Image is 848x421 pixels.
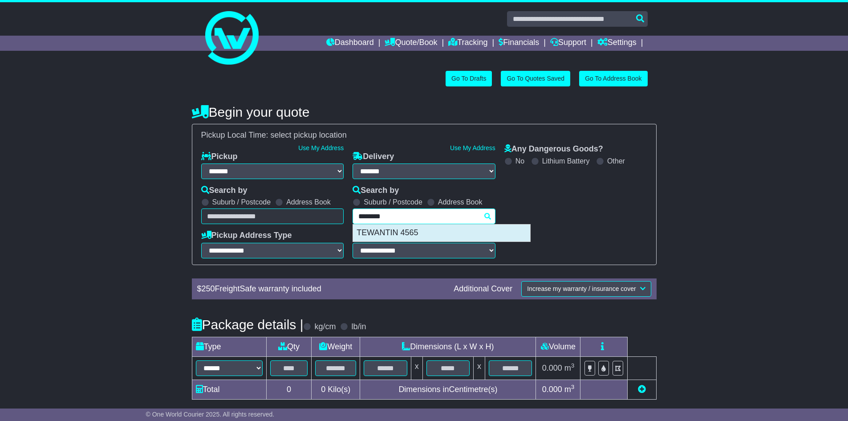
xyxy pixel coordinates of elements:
label: Suburb / Postcode [364,198,422,206]
td: Kilo(s) [312,380,360,399]
a: Tracking [448,36,487,51]
a: Go To Address Book [579,71,647,86]
span: 0.000 [542,364,562,372]
td: Type [192,337,266,356]
label: Search by [201,186,248,196]
span: 250 [202,284,215,293]
td: Qty [266,337,312,356]
label: Address Book [438,198,483,206]
label: kg/cm [314,322,336,332]
label: lb/in [351,322,366,332]
sup: 3 [571,362,575,369]
h4: Begin your quote [192,105,657,119]
td: Weight [312,337,360,356]
td: 0 [266,380,312,399]
a: Financials [499,36,539,51]
a: Support [550,36,586,51]
label: Pickup [201,152,238,162]
a: Quote/Book [385,36,437,51]
a: Dashboard [326,36,374,51]
label: No [515,157,524,165]
span: select pickup location [271,131,347,139]
span: 0.000 [542,385,562,394]
label: Lithium Battery [542,157,590,165]
span: m [564,364,575,372]
span: © One World Courier 2025. All rights reserved. [146,411,275,418]
div: Pickup Local Time: [197,131,652,140]
a: Go To Quotes Saved [501,71,570,86]
a: Use My Address [450,144,495,151]
span: m [564,385,575,394]
td: Dimensions in Centimetre(s) [360,380,536,399]
div: TEWANTIN 4565 [353,225,530,241]
h4: Package details | [192,317,304,332]
sup: 3 [571,384,575,390]
td: x [411,356,422,380]
div: Additional Cover [449,284,517,294]
td: Dimensions (L x W x H) [360,337,536,356]
div: $ FreightSafe warranty included [193,284,450,294]
td: Volume [536,337,580,356]
span: Increase my warranty / insurance cover [527,285,636,292]
td: x [474,356,485,380]
label: Search by [353,186,399,196]
label: Any Dangerous Goods? [504,144,603,154]
label: Suburb / Postcode [212,198,271,206]
a: Go To Drafts [446,71,492,86]
button: Increase my warranty / insurance cover [521,281,651,297]
a: Use My Address [298,144,344,151]
label: Address Book [286,198,331,206]
label: Pickup Address Type [201,231,292,241]
label: Delivery [353,152,394,162]
span: 0 [321,385,325,394]
td: Total [192,380,266,399]
a: Settings [597,36,637,51]
a: Add new item [638,385,646,394]
label: Other [607,157,625,165]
